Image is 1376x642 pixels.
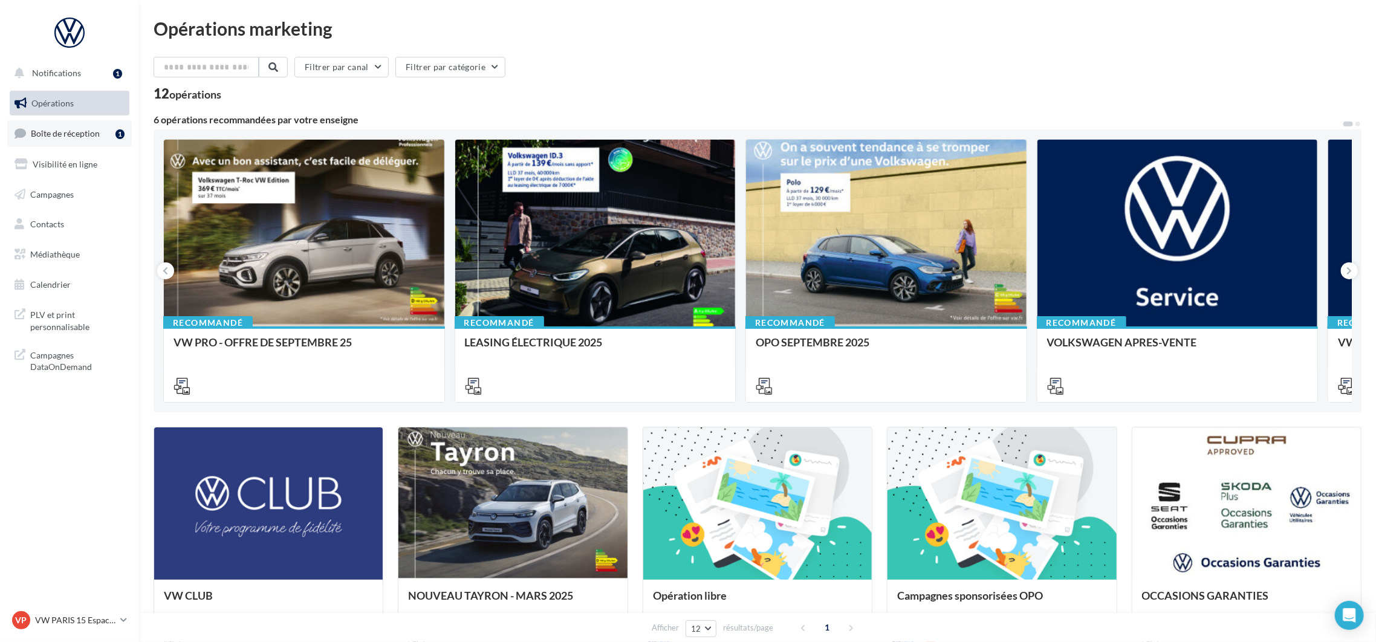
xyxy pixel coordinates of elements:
[30,189,74,199] span: Campagnes
[30,306,125,332] span: PLV et print personnalisable
[818,618,837,637] span: 1
[163,316,253,329] div: Recommandé
[115,129,125,139] div: 1
[7,272,132,297] a: Calendrier
[30,219,64,229] span: Contacts
[113,69,122,79] div: 1
[7,152,132,177] a: Visibilité en ligne
[723,622,773,634] span: résultats/page
[32,68,81,78] span: Notifications
[897,589,1106,614] div: Campagnes sponsorisées OPO
[7,242,132,267] a: Médiathèque
[465,336,726,360] div: LEASING ÉLECTRIQUE 2025
[164,589,373,614] div: VW CLUB
[653,589,862,614] div: Opération libre
[455,316,544,329] div: Recommandé
[7,91,132,116] a: Opérations
[1142,589,1351,614] div: OCCASIONS GARANTIES
[31,98,74,108] span: Opérations
[7,302,132,337] a: PLV et print personnalisable
[408,589,617,614] div: NOUVEAU TAYRON - MARS 2025
[7,182,132,207] a: Campagnes
[1047,336,1308,360] div: VOLKSWAGEN APRES-VENTE
[7,212,132,237] a: Contacts
[686,620,716,637] button: 12
[169,89,221,100] div: opérations
[756,336,1017,360] div: OPO SEPTEMBRE 2025
[7,120,132,146] a: Boîte de réception1
[1037,316,1126,329] div: Recommandé
[174,336,435,360] div: VW PRO - OFFRE DE SEPTEMBRE 25
[31,128,100,138] span: Boîte de réception
[16,614,27,626] span: VP
[30,279,71,290] span: Calendrier
[7,342,132,378] a: Campagnes DataOnDemand
[294,57,389,77] button: Filtrer par canal
[1335,601,1364,630] div: Open Intercom Messenger
[652,622,679,634] span: Afficher
[691,624,701,634] span: 12
[395,57,505,77] button: Filtrer par catégorie
[30,249,80,259] span: Médiathèque
[30,347,125,373] span: Campagnes DataOnDemand
[745,316,835,329] div: Recommandé
[35,614,115,626] p: VW PARIS 15 Espace Suffren
[10,609,129,632] a: VP VW PARIS 15 Espace Suffren
[7,60,127,86] button: Notifications 1
[154,87,221,100] div: 12
[33,159,97,169] span: Visibilité en ligne
[154,19,1361,37] div: Opérations marketing
[154,115,1342,125] div: 6 opérations recommandées par votre enseigne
